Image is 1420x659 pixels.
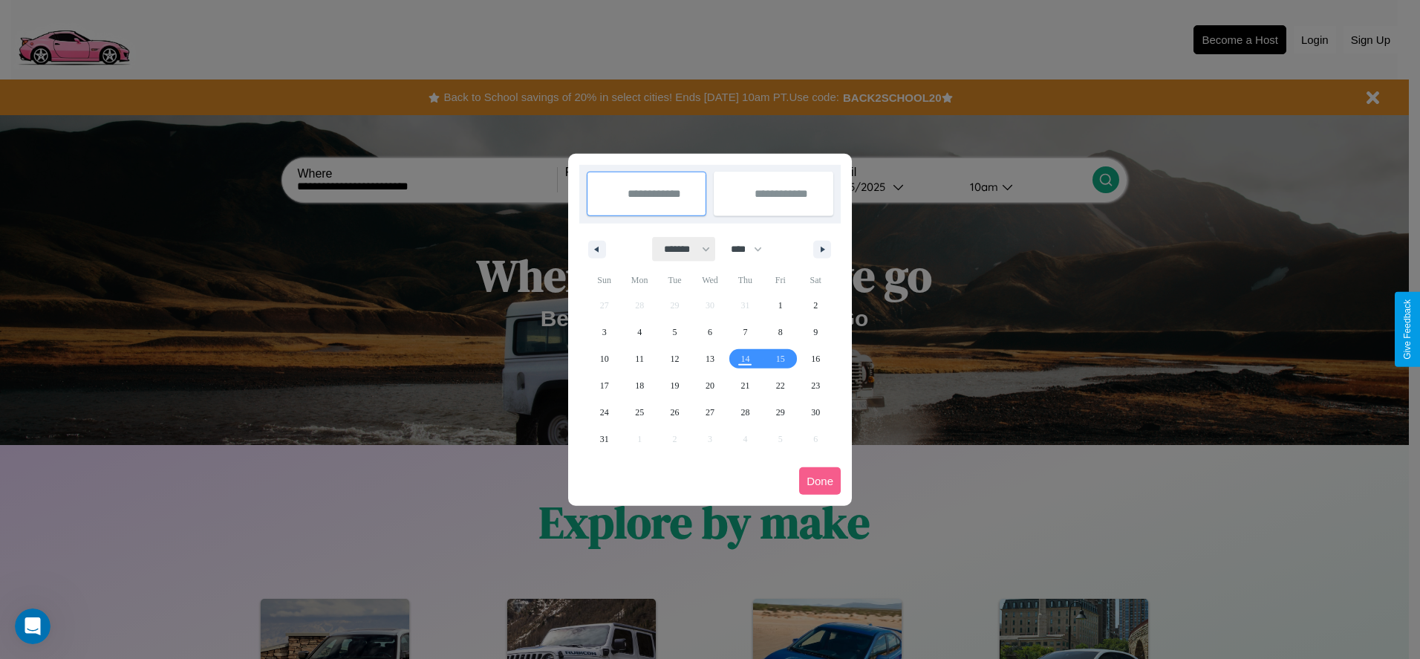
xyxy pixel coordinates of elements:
span: 29 [776,399,785,426]
button: 27 [692,399,727,426]
button: 8 [763,319,798,345]
span: 9 [813,319,818,345]
button: 7 [728,319,763,345]
span: 6 [708,319,712,345]
button: 20 [692,372,727,399]
button: 23 [798,372,833,399]
span: Sun [587,268,622,292]
button: 6 [692,319,727,345]
button: 28 [728,399,763,426]
button: 11 [622,345,657,372]
button: 25 [622,399,657,426]
button: 31 [587,426,622,452]
button: 29 [763,399,798,426]
span: 26 [671,399,680,426]
span: Sat [798,268,833,292]
span: 27 [706,399,714,426]
span: Fri [763,268,798,292]
span: 8 [778,319,783,345]
span: 10 [600,345,609,372]
button: 4 [622,319,657,345]
span: Wed [692,268,727,292]
button: Done [799,467,841,495]
button: 12 [657,345,692,372]
button: 14 [728,345,763,372]
span: 18 [635,372,644,399]
button: 15 [763,345,798,372]
span: 22 [776,372,785,399]
span: Thu [728,268,763,292]
button: 17 [587,372,622,399]
span: 19 [671,372,680,399]
span: Tue [657,268,692,292]
span: 15 [776,345,785,372]
span: 2 [813,292,818,319]
button: 24 [587,399,622,426]
iframe: Intercom live chat [15,608,51,644]
div: Give Feedback [1402,299,1413,360]
button: 22 [763,372,798,399]
button: 18 [622,372,657,399]
span: 7 [743,319,747,345]
span: 1 [778,292,783,319]
span: 4 [637,319,642,345]
button: 30 [798,399,833,426]
span: 3 [602,319,607,345]
span: 20 [706,372,714,399]
button: 10 [587,345,622,372]
span: 28 [740,399,749,426]
span: 25 [635,399,644,426]
span: 24 [600,399,609,426]
button: 3 [587,319,622,345]
button: 9 [798,319,833,345]
button: 5 [657,319,692,345]
span: Mon [622,268,657,292]
span: 5 [673,319,677,345]
span: 13 [706,345,714,372]
button: 26 [657,399,692,426]
span: 14 [740,345,749,372]
span: 16 [811,345,820,372]
button: 19 [657,372,692,399]
button: 2 [798,292,833,319]
span: 11 [635,345,644,372]
span: 17 [600,372,609,399]
span: 23 [811,372,820,399]
span: 31 [600,426,609,452]
span: 21 [740,372,749,399]
button: 1 [763,292,798,319]
button: 21 [728,372,763,399]
span: 30 [811,399,820,426]
button: 13 [692,345,727,372]
span: 12 [671,345,680,372]
button: 16 [798,345,833,372]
